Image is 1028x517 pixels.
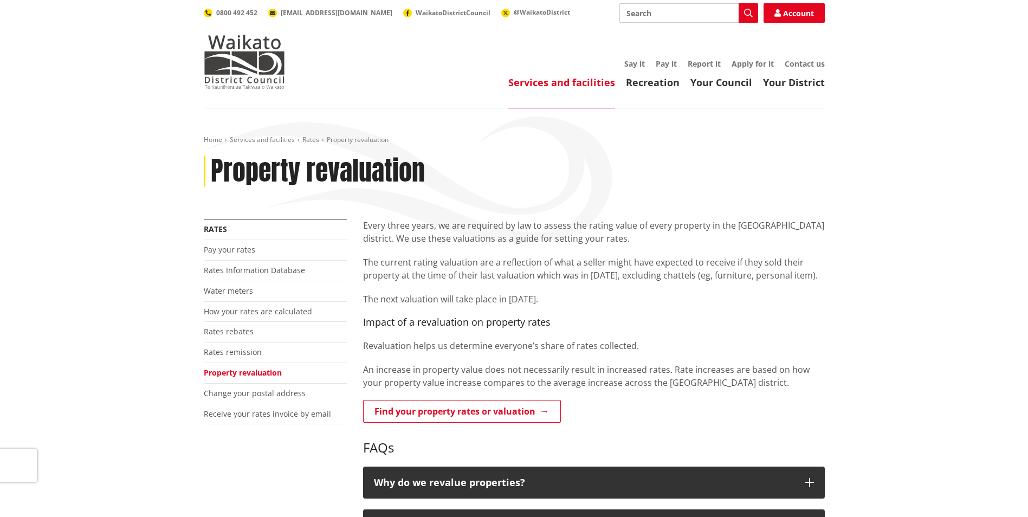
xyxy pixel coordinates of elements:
a: Say it [624,59,645,69]
a: Pay it [656,59,677,69]
a: Receive your rates invoice by email [204,409,331,419]
a: Rates [302,135,319,144]
a: Home [204,135,222,144]
a: Pay your rates [204,244,255,255]
a: Services and facilities [230,135,295,144]
a: [EMAIL_ADDRESS][DOMAIN_NAME] [268,8,392,17]
h1: Property revaluation [211,156,425,187]
p: An increase in property value does not necessarily result in increased rates. Rate increases are ... [363,363,825,389]
a: Find your property rates or valuation [363,400,561,423]
a: Rates rebates [204,326,254,337]
span: WaikatoDistrictCouncil [416,8,490,17]
a: WaikatoDistrictCouncil [403,8,490,17]
a: Your Council [690,76,752,89]
a: @WaikatoDistrict [501,8,570,17]
a: Contact us [785,59,825,69]
a: Account [764,3,825,23]
a: Water meters [204,286,253,296]
a: Property revaluation [204,367,282,378]
p: The current rating valuation are a reflection of what a seller might have expected to receive if ... [363,256,825,282]
a: How your rates are calculated [204,306,312,316]
span: [EMAIL_ADDRESS][DOMAIN_NAME] [281,8,392,17]
a: 0800 492 452 [204,8,257,17]
p: Revaluation helps us determine everyone’s share of rates collected. [363,339,825,352]
button: Why do we revalue properties? [363,467,825,499]
input: Search input [619,3,758,23]
a: Report it [688,59,721,69]
a: Apply for it [732,59,774,69]
a: Rates [204,224,227,234]
h3: FAQs [363,424,825,456]
h4: Impact of a revaluation on property rates [363,316,825,328]
a: Recreation [626,76,680,89]
img: Waikato District Council - Te Kaunihera aa Takiwaa o Waikato [204,35,285,89]
a: Your District [763,76,825,89]
span: 0800 492 452 [216,8,257,17]
a: Change your postal address [204,388,306,398]
p: Why do we revalue properties? [374,477,794,488]
span: @WaikatoDistrict [514,8,570,17]
p: Every three years, we are required by law to assess the rating value of every property in the [GE... [363,219,825,245]
p: The next valuation will take place in [DATE]. [363,293,825,306]
a: Rates Information Database [204,265,305,275]
a: Services and facilities [508,76,615,89]
nav: breadcrumb [204,135,825,145]
span: Property revaluation [327,135,389,144]
a: Rates remission [204,347,262,357]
